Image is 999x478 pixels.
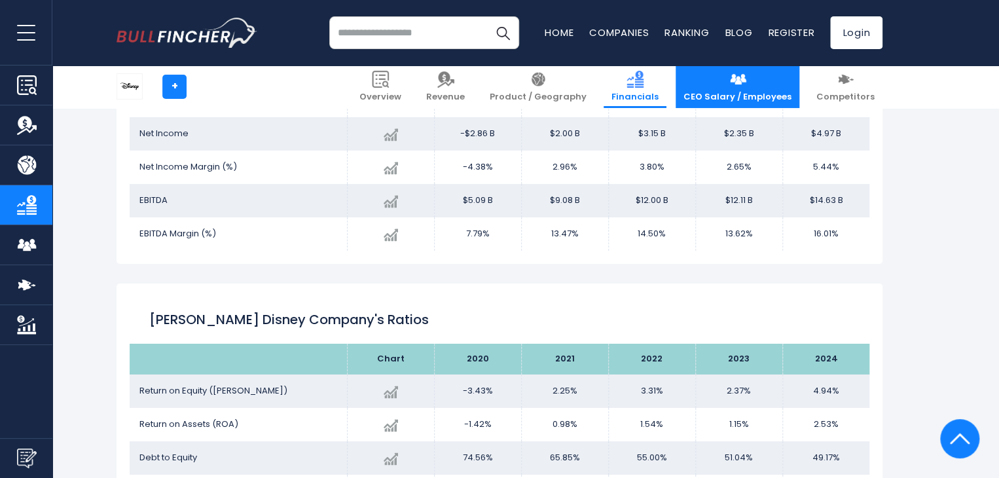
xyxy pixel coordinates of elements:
[816,92,875,103] span: Competitors
[352,65,409,108] a: Overview
[521,217,608,251] td: 13.47%
[604,65,666,108] a: Financials
[782,117,869,151] td: $4.97 B
[830,16,882,49] a: Login
[434,408,521,441] td: -1.42%
[725,26,752,39] a: Blog
[695,441,782,475] td: 51.04%
[695,151,782,184] td: 2.65%
[434,441,521,475] td: 74.56%
[782,217,869,251] td: 16.01%
[611,92,659,103] span: Financials
[608,217,695,251] td: 14.50%
[695,375,782,408] td: 2.37%
[608,117,695,151] td: $3.15 B
[117,18,257,48] a: Go to homepage
[117,18,257,48] img: bullfincher logo
[347,344,434,375] th: Chart
[695,117,782,151] td: $2.35 B
[521,375,608,408] td: 2.25%
[608,344,695,375] th: 2022
[695,184,782,217] td: $12.11 B
[521,151,608,184] td: 2.96%
[782,344,869,375] th: 2024
[521,408,608,441] td: 0.98%
[808,65,882,108] a: Competitors
[139,227,216,240] span: EBITDA Margin (%)
[608,441,695,475] td: 55.00%
[434,151,521,184] td: -4.38%
[486,16,519,49] button: Search
[418,65,473,108] a: Revenue
[608,375,695,408] td: 3.31%
[545,26,573,39] a: Home
[434,375,521,408] td: -3.43%
[490,92,587,103] span: Product / Geography
[117,74,142,99] img: DIS logo
[695,408,782,441] td: 1.15%
[521,344,608,375] th: 2021
[608,184,695,217] td: $12.00 B
[664,26,709,39] a: Ranking
[521,184,608,217] td: $9.08 B
[768,26,814,39] a: Register
[782,375,869,408] td: 4.94%
[139,451,197,464] span: Debt to Equity
[149,310,850,329] h2: [PERSON_NAME] Disney Company's Ratios
[434,117,521,151] td: -$2.86 B
[782,184,869,217] td: $14.63 B
[139,160,237,173] span: Net Income Margin (%)
[162,75,187,99] a: +
[139,384,287,397] span: Return on Equity ([PERSON_NAME])
[426,92,465,103] span: Revenue
[521,441,608,475] td: 65.85%
[695,344,782,375] th: 2023
[782,151,869,184] td: 5.44%
[782,408,869,441] td: 2.53%
[434,217,521,251] td: 7.79%
[683,92,791,103] span: CEO Salary / Employees
[608,408,695,441] td: 1.54%
[434,344,521,375] th: 2020
[139,418,238,430] span: Return on Assets (ROA)
[434,184,521,217] td: $5.09 B
[782,441,869,475] td: 49.17%
[359,92,401,103] span: Overview
[482,65,594,108] a: Product / Geography
[139,127,189,139] span: Net Income
[589,26,649,39] a: Companies
[608,151,695,184] td: 3.80%
[521,117,608,151] td: $2.00 B
[676,65,799,108] a: CEO Salary / Employees
[139,194,168,206] span: EBITDA
[695,217,782,251] td: 13.62%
